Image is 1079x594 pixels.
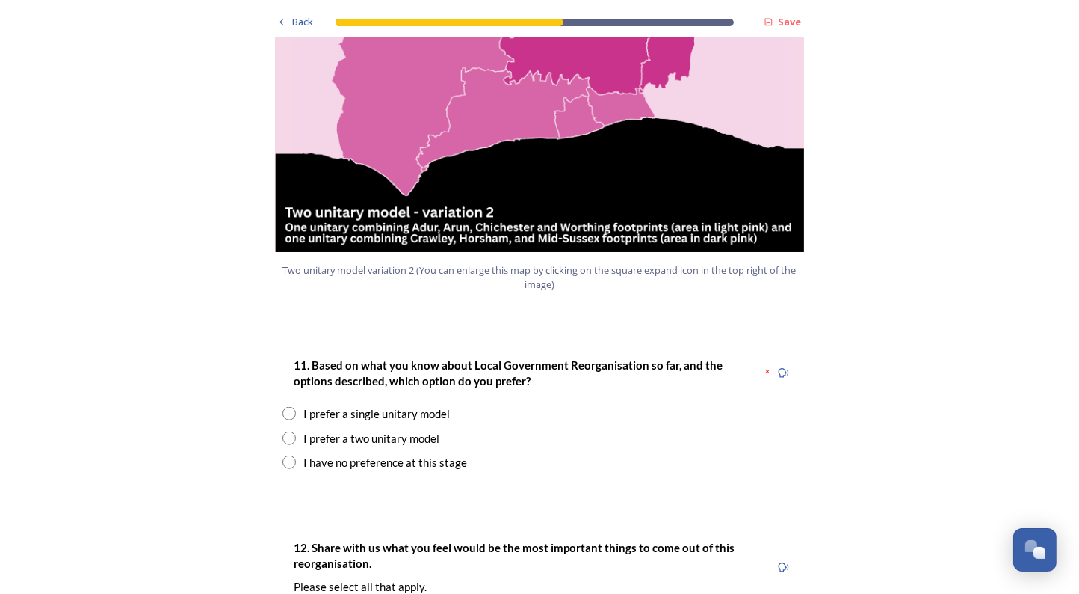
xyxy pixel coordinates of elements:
[294,358,725,388] strong: 11. Based on what you know about Local Government Reorganisation so far, and the options describe...
[303,430,439,447] div: I prefer a two unitary model
[303,405,450,423] div: I prefer a single unitary model
[292,15,313,29] span: Back
[294,541,737,570] strong: 12. Share with us what you feel would be the most important things to come out of this reorganisa...
[303,454,467,471] div: I have no preference at this stage
[282,263,797,292] span: Two unitary model variation 2 (You can enlarge this map by clicking on the square expand icon in ...
[778,15,801,28] strong: Save
[1013,528,1057,572] button: Open Chat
